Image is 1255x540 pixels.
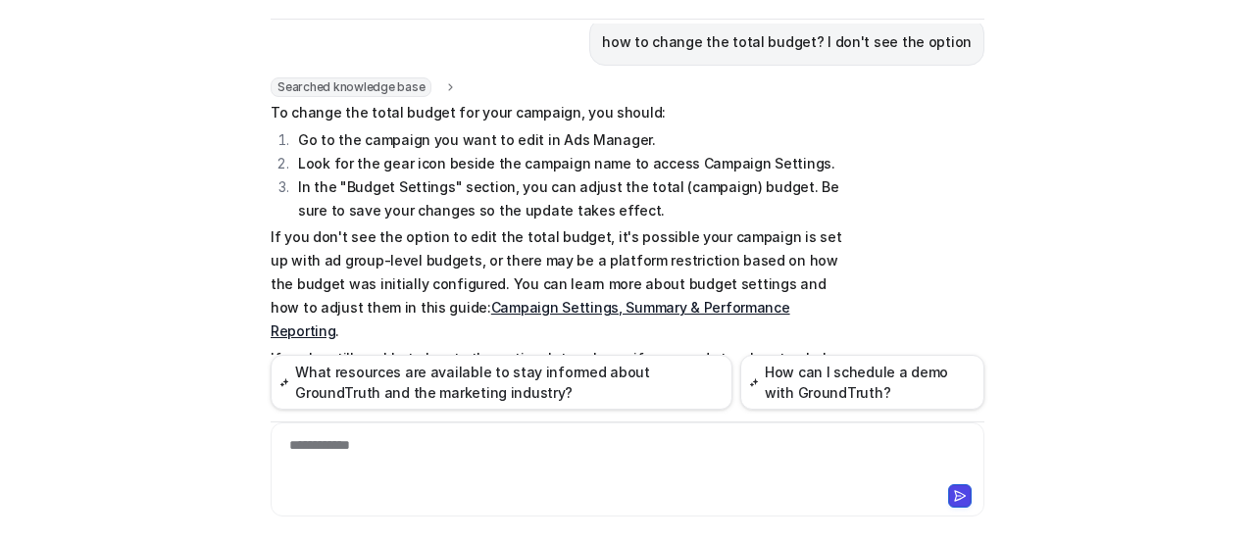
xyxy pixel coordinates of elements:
[740,355,984,410] button: How can I schedule a demo with GroundTruth?
[271,347,844,394] p: If you're still unable to locate the option, let me know if you need step-by-step help or if you'...
[602,30,972,54] p: how to change the total budget? I don't see the option
[271,355,732,410] button: What resources are available to stay informed about GroundTruth and the marketing industry?
[271,225,844,343] p: If you don't see the option to edit the total budget, it's possible your campaign is set up with ...
[271,299,790,339] a: Campaign Settings, Summary & Performance Reporting
[271,101,844,124] p: To change the total budget for your campaign, you should:
[271,77,431,97] span: Searched knowledge base
[292,128,844,152] li: Go to the campaign you want to edit in Ads Manager.
[292,152,844,175] li: Look for the gear icon beside the campaign name to access Campaign Settings.
[292,175,844,222] li: In the "Budget Settings" section, you can adjust the total (campaign) budget. Be sure to save you...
